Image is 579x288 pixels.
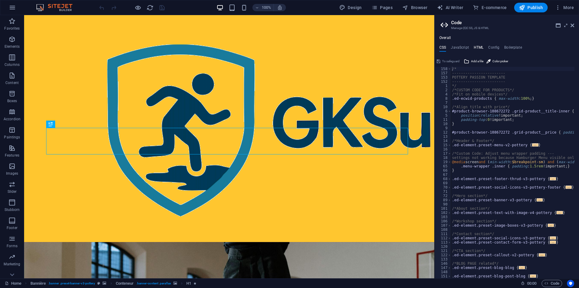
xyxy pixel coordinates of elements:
i: Cet élément contient un arrière-plan. [173,282,177,285]
button: reload [146,4,153,11]
font: ... [519,267,526,271]
button: Color picker [486,58,509,65]
font: ... [539,254,546,258]
font: Columns [5,63,20,67]
font: 133 [441,257,448,261]
font: 101 [441,206,448,211]
button: Click here to exit Preview mode and continue editing. [134,4,141,11]
font: E-commerce [482,5,507,10]
font: 151 [441,274,448,278]
font: 146 [441,261,448,266]
button: Pages [369,3,395,12]
font: Overall [439,36,451,40]
font: 90 [443,202,448,206]
font: 8 [445,96,448,101]
span: . banner .preset-banner-v3-pottery [48,280,95,287]
font: 6 [445,109,448,113]
font: 152 [441,79,448,84]
span: Cliquez pour sélectionner. Double-cliquez pour modifier. [116,280,134,287]
font: Boxes [7,99,17,103]
button: E-commerce [470,3,509,12]
button: Browser [400,3,430,12]
font: ... [550,237,557,241]
font: Footer [7,226,17,230]
font: 00:00 [527,281,536,286]
h6: Session duration [521,280,537,287]
font: Images [6,171,18,176]
button: More [552,3,576,12]
font: 16 [443,147,448,151]
font: Add a file [471,60,483,63]
font: Design [348,5,362,10]
button: Code [542,280,562,287]
font: 120 [441,244,448,249]
font: Pages [380,5,393,10]
i: When resizing, automatically adjust the zoom level based on the selected device. [277,5,283,10]
font: 11 [443,118,448,122]
font: ... [566,186,572,190]
font: Code [451,20,462,25]
font: Features [5,153,19,157]
a: Click to cancel the selection. Double-click to open Pages. [5,280,21,287]
button: Publish [514,3,548,12]
font: 108 [441,228,448,232]
font: 70 [443,185,448,189]
font: 68 [443,177,448,181]
button: AI Writer [435,3,466,12]
font: 9 [445,126,448,130]
font: Home [11,281,21,286]
i: Cet élément contient un arrière-plan. [103,282,106,285]
font: 158 [441,67,448,71]
font: 111 [441,232,448,236]
font: Code [551,281,559,286]
font: 112 [441,236,448,240]
i: Cet élément contient une animation. [194,282,196,285]
font: 67 [443,173,448,177]
font: Config [488,45,499,50]
font: 66 [443,168,448,173]
button: Usercentrics [567,280,574,287]
font: Slider [8,189,17,194]
font: Accordion [4,117,21,121]
font: 102 [441,211,448,215]
font: CSS [439,45,446,50]
font: 12 [443,130,448,134]
font: HTML [474,45,484,50]
font: 65 [443,164,448,168]
font: 107 [441,223,448,228]
font: ... [533,144,539,148]
font: 89 [443,198,448,202]
font: 18 [443,156,448,160]
font: 153 [441,75,448,79]
font: 17 [443,151,448,156]
span: Cliquez pour sélectionner. Double-cliquez pour modifier. [186,280,191,287]
font: 13 [443,134,448,139]
font: 103 [441,215,448,219]
font: More [563,5,574,10]
font: 2 [445,88,448,92]
font: ... [557,212,564,216]
font: 148 [441,270,448,274]
font: 7 [445,101,448,105]
button: Design [337,3,364,12]
font: Elements [5,44,20,49]
div: Design (Ctrl+Alt+Y) [337,3,364,12]
font: ... [550,241,557,245]
font: 122 [441,253,448,257]
font: ... [550,178,557,182]
font: 10 [443,122,448,126]
font: 113 [441,240,448,244]
button: 100% [252,4,274,11]
font: 71 [443,189,448,194]
font: 157 [441,71,448,75]
font: JavaScript [451,45,469,50]
font: Publish [527,5,543,10]
font: Boilerplate [504,45,522,50]
font: 106 [441,219,448,223]
font: 15 [443,143,448,147]
font: Forms [7,244,17,248]
font: 4 [445,92,448,96]
font: 69 [443,181,448,185]
font: Stubborn [5,208,20,212]
font: Paintings [4,135,20,139]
